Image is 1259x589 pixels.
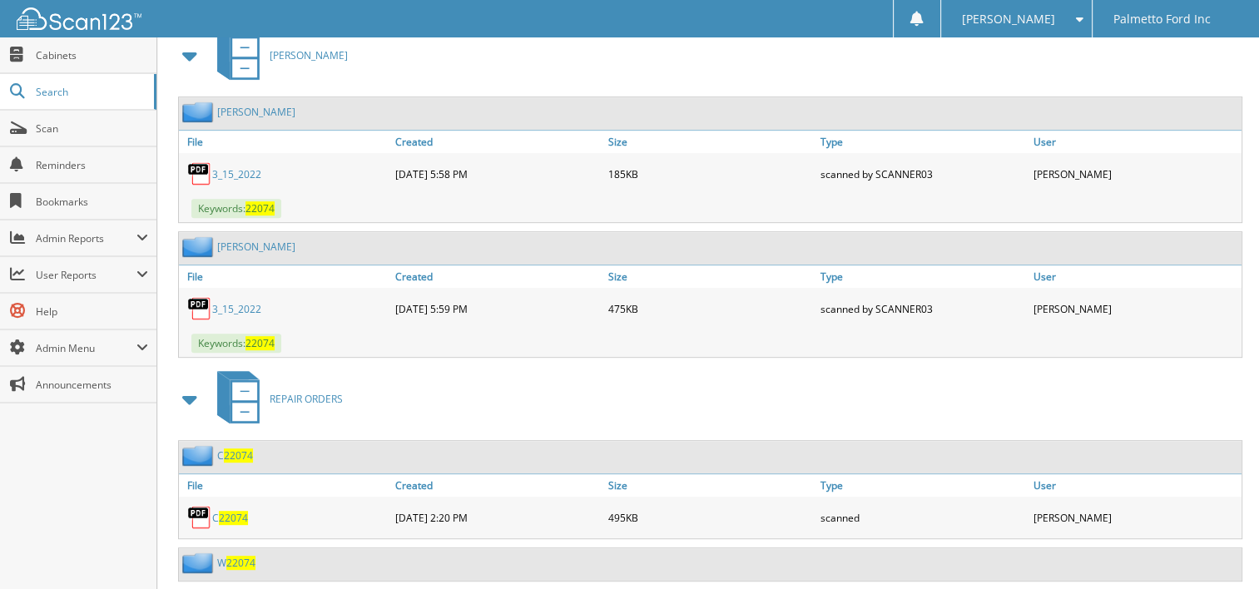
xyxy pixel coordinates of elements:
a: 3_15_2022 [212,167,261,181]
div: [DATE] 5:59 PM [391,292,603,325]
span: Announcements [36,378,148,392]
a: Size [604,265,816,288]
div: [DATE] 2:20 PM [391,501,603,534]
span: [PERSON_NAME] [270,48,348,62]
div: [PERSON_NAME] [1029,292,1242,325]
div: 495KB [604,501,816,534]
span: 22074 [226,556,255,570]
a: [PERSON_NAME] [217,240,295,254]
div: 185KB [604,157,816,191]
span: Admin Reports [36,231,136,245]
span: [PERSON_NAME] [962,14,1055,24]
div: scanned [816,501,1029,534]
span: Cabinets [36,48,148,62]
span: Keywords: [191,199,281,218]
iframe: Chat Widget [1176,509,1259,589]
img: PDF.png [187,505,212,530]
a: User [1029,474,1242,497]
div: scanned by SCANNER03 [816,157,1029,191]
a: File [179,131,391,153]
a: C22074 [212,511,248,525]
a: Type [816,265,1029,288]
img: folder2.png [182,236,217,257]
span: 22074 [219,511,248,525]
a: Size [604,131,816,153]
a: File [179,474,391,497]
img: folder2.png [182,552,217,573]
div: [PERSON_NAME] [1029,501,1242,534]
div: 475KB [604,292,816,325]
div: [PERSON_NAME] [1029,157,1242,191]
span: Bookmarks [36,195,148,209]
span: Keywords: [191,334,281,353]
span: REPAIR ORDERS [270,392,343,406]
span: Admin Menu [36,341,136,355]
a: User [1029,131,1242,153]
a: Type [816,474,1029,497]
span: 22074 [224,448,253,463]
img: scan123-logo-white.svg [17,7,141,30]
a: W22074 [217,556,255,570]
span: Palmetto Ford Inc [1113,14,1211,24]
div: [DATE] 5:58 PM [391,157,603,191]
a: REPAIR ORDERS [207,366,343,432]
span: User Reports [36,268,136,282]
span: 22074 [245,201,275,215]
img: folder2.png [182,445,217,466]
a: Created [391,265,603,288]
img: PDF.png [187,161,212,186]
img: PDF.png [187,296,212,321]
a: Created [391,474,603,497]
span: Search [36,85,146,99]
a: [PERSON_NAME] [217,105,295,119]
a: Size [604,474,816,497]
a: 3_15_2022 [212,302,261,316]
img: folder2.png [182,101,217,122]
a: File [179,265,391,288]
a: Created [391,131,603,153]
span: 22074 [245,336,275,350]
div: scanned by SCANNER03 [816,292,1029,325]
span: Help [36,304,148,319]
a: Type [816,131,1029,153]
span: Reminders [36,158,148,172]
a: User [1029,265,1242,288]
span: Scan [36,121,148,136]
a: C22074 [217,448,253,463]
a: [PERSON_NAME] [207,22,348,88]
